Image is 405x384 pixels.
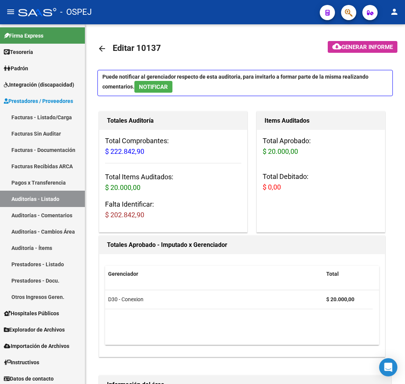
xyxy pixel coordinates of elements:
[107,115,239,127] h1: Totales Auditoría
[105,266,323,282] datatable-header-cell: Gerenciador
[326,296,354,302] strong: $ 20.000,00
[263,183,281,191] span: $ 0,00
[263,136,379,157] h3: Total Aprobado:
[105,147,144,155] span: $ 222.842,90
[105,211,144,219] span: $ 202.842,90
[263,171,379,193] h3: Total Debitado:
[4,309,59,318] span: Hospitales Públicos
[4,358,39,367] span: Instructivos
[134,81,172,93] button: NOTIFICAR
[97,44,107,53] mat-icon: arrow_back
[4,97,73,105] span: Prestadores / Proveedores
[60,4,92,21] span: - OSPEJ
[105,172,241,193] h3: Total Items Auditados:
[108,271,138,277] span: Gerenciador
[105,183,140,191] span: $ 20.000,00
[139,84,168,90] span: NOTIFICAR
[379,358,397,376] div: Open Intercom Messenger
[341,44,393,51] span: Generar informe
[390,7,399,16] mat-icon: person
[108,296,144,302] span: D30 - Conexion
[4,342,69,350] span: Importación de Archivos
[4,64,28,73] span: Padrón
[4,326,65,334] span: Explorador de Archivos
[4,375,54,383] span: Datos de contacto
[326,271,339,277] span: Total
[4,32,43,40] span: Firma Express
[113,43,161,53] span: Editar 10137
[265,115,378,127] h1: Items Auditados
[4,48,33,56] span: Tesorería
[105,136,241,157] h3: Total Comprobantes:
[105,199,241,220] h3: Falta Identificar:
[328,41,397,53] button: Generar informe
[263,147,298,155] span: $ 20.000,00
[97,70,393,96] p: Puede notificar al gerenciador respecto de esta auditoria, para invitarlo a formar parte de la mi...
[323,266,373,282] datatable-header-cell: Total
[332,42,341,51] mat-icon: cloud_download
[107,239,377,251] h1: Totales Aprobado - Imputado x Gerenciador
[4,81,74,89] span: Integración (discapacidad)
[6,7,15,16] mat-icon: menu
